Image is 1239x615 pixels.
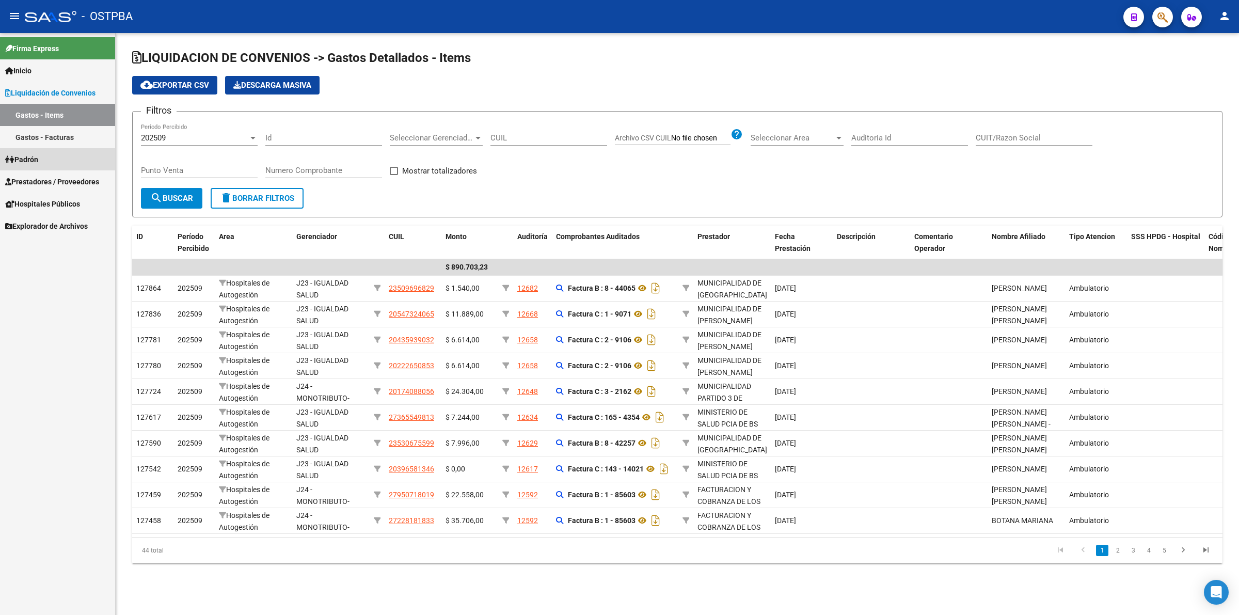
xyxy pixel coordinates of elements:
[5,65,31,76] span: Inicio
[446,413,480,421] span: $ 7.244,00
[385,226,441,260] datatable-header-cell: CUIL
[1065,226,1127,260] datatable-header-cell: Tipo Atencion
[697,329,767,351] div: (30999001552)
[141,133,166,143] span: 202509
[1158,545,1170,556] a: 5
[1127,226,1204,260] datatable-header-cell: SSS HPDG - Hospital
[389,336,434,344] span: 20435939032
[1069,284,1109,292] span: Ambulatorio
[992,485,1047,506] span: [PERSON_NAME] [PERSON_NAME]
[389,516,434,525] span: 27228181833
[178,465,202,473] span: 202509
[82,5,133,28] span: - OSTPBA
[5,43,59,54] span: Firma Express
[178,516,202,525] span: 202509
[697,484,767,506] div: (30715497456)
[697,381,767,402] div: (30999001242)
[653,409,666,425] i: Descargar documento
[837,232,876,241] span: Descripción
[136,232,143,241] span: ID
[517,386,538,398] div: 12648
[649,280,662,296] i: Descargar documento
[446,361,480,370] span: $ 6.614,00
[292,226,370,260] datatable-header-cell: Gerenciador
[771,226,833,260] datatable-header-cell: Fecha Prestación
[219,434,269,454] span: Hospitales de Autogestión
[136,413,161,421] span: 127617
[141,188,202,209] button: Buscar
[775,439,796,447] span: [DATE]
[132,76,217,94] button: Exportar CSV
[1096,545,1108,556] a: 1
[178,284,202,292] span: 202509
[568,336,631,344] strong: Factura C : 2 - 9106
[992,387,1047,396] span: [PERSON_NAME]
[568,284,636,292] strong: Factura B : 8 - 44065
[992,465,1047,473] span: [PERSON_NAME]
[988,226,1065,260] datatable-header-cell: Nombre Afiliado
[1069,387,1109,396] span: Ambulatorio
[775,361,796,370] span: [DATE]
[5,220,88,232] span: Explorador de Archivos
[8,10,21,22] mat-icon: menu
[389,439,434,447] span: 23530675599
[178,387,202,396] span: 202509
[178,310,202,318] span: 202509
[446,516,484,525] span: $ 35.706,00
[517,308,538,320] div: 12668
[517,515,538,527] div: 12592
[645,357,658,374] i: Descargar documento
[568,361,631,370] strong: Factura C : 2 - 9106
[697,303,767,325] div: (30999001552)
[211,188,304,209] button: Borrar Filtros
[992,232,1045,241] span: Nombre Afiliado
[219,408,269,428] span: Hospitales de Autogestión
[296,279,348,299] span: J23 - IGUALDAD SALUD
[136,439,161,447] span: 127590
[645,383,658,400] i: Descargar documento
[140,78,153,91] mat-icon: cloud_download
[730,128,743,140] mat-icon: help
[1196,545,1216,556] a: go to last page
[178,361,202,370] span: 202509
[517,232,548,241] span: Auditoría
[552,226,678,260] datatable-header-cell: Comprobantes Auditados
[5,198,80,210] span: Hospitales Públicos
[1069,310,1109,318] span: Ambulatorio
[173,226,215,260] datatable-header-cell: Período Percibido
[219,382,269,402] span: Hospitales de Autogestión
[517,360,538,372] div: 12658
[645,306,658,322] i: Descargar documento
[446,439,480,447] span: $ 7.996,00
[517,282,538,294] div: 12682
[446,232,467,241] span: Monto
[296,434,348,454] span: J23 - IGUALDAD SALUD
[693,226,771,260] datatable-header-cell: Prestador
[296,305,348,325] span: J23 - IGUALDAD SALUD
[225,76,320,94] app-download-masive: Descarga masiva de comprobantes (adjuntos)
[1173,545,1193,556] a: go to next page
[446,284,480,292] span: $ 1.540,00
[914,232,953,253] span: Comentario Operador
[992,284,1047,292] span: [PERSON_NAME]
[296,356,348,376] span: J23 - IGUALDAD SALUD
[697,329,767,353] div: MUNICIPALIDAD DE [PERSON_NAME]
[697,458,767,493] div: MINISTERIO DE SALUD PCIA DE BS AS
[178,491,202,499] span: 202509
[136,387,161,396] span: 127724
[389,413,434,421] span: 27365549813
[132,51,471,65] span: LIQUIDACION DE CONVENIOS -> Gastos Detallados - Items
[645,332,658,348] i: Descargar documento
[649,512,662,529] i: Descargar documento
[296,382,357,425] span: J24 - MONOTRIBUTO-IGUALDAD SALUD-PRENSA
[219,330,269,351] span: Hospitales de Autogestión
[517,437,538,449] div: 12629
[649,435,662,451] i: Descargar documento
[992,336,1047,344] span: [PERSON_NAME]
[568,387,631,396] strong: Factura C : 3 - 2162
[1094,542,1110,559] li: page 1
[389,387,434,396] span: 20174088056
[389,491,434,499] span: 27950718019
[446,310,484,318] span: $ 11.889,00
[178,439,202,447] span: 202509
